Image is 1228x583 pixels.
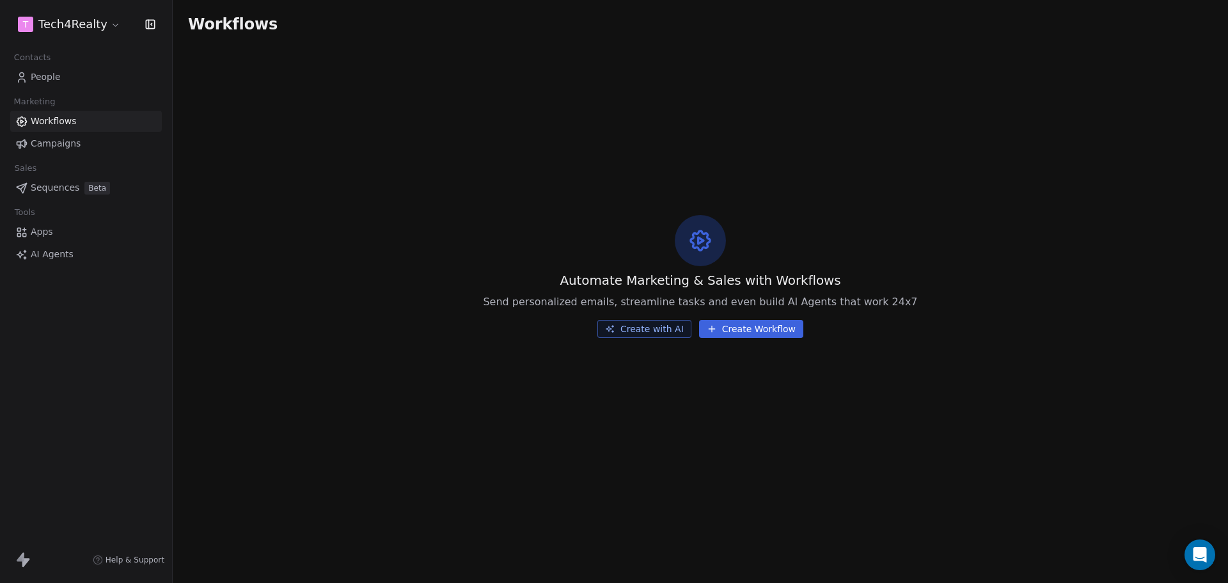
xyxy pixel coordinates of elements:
span: AI Agents [31,248,74,261]
a: People [10,67,162,88]
span: Apps [31,225,53,239]
a: AI Agents [10,244,162,265]
span: People [31,70,61,84]
span: Workflows [31,115,77,128]
a: SequencesBeta [10,177,162,198]
span: Tools [9,203,40,222]
span: Sequences [31,181,79,195]
span: Tech4Realty [38,16,107,33]
div: Open Intercom Messenger [1185,539,1215,570]
span: Send personalized emails, streamline tasks and even build AI Agents that work 24x7 [483,294,917,310]
span: T [23,18,29,31]
span: Workflows [188,15,278,33]
a: Apps [10,221,162,243]
a: Campaigns [10,133,162,154]
span: Campaigns [31,137,81,150]
span: Contacts [8,48,56,67]
a: Help & Support [93,555,164,565]
span: Marketing [8,92,61,111]
button: Create Workflow [699,320,803,338]
button: Create with AI [597,320,691,338]
span: Beta [84,182,110,195]
span: Sales [9,159,42,178]
a: Workflows [10,111,162,132]
button: TTech4Realty [15,13,123,35]
span: Automate Marketing & Sales with Workflows [560,271,840,289]
span: Help & Support [106,555,164,565]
